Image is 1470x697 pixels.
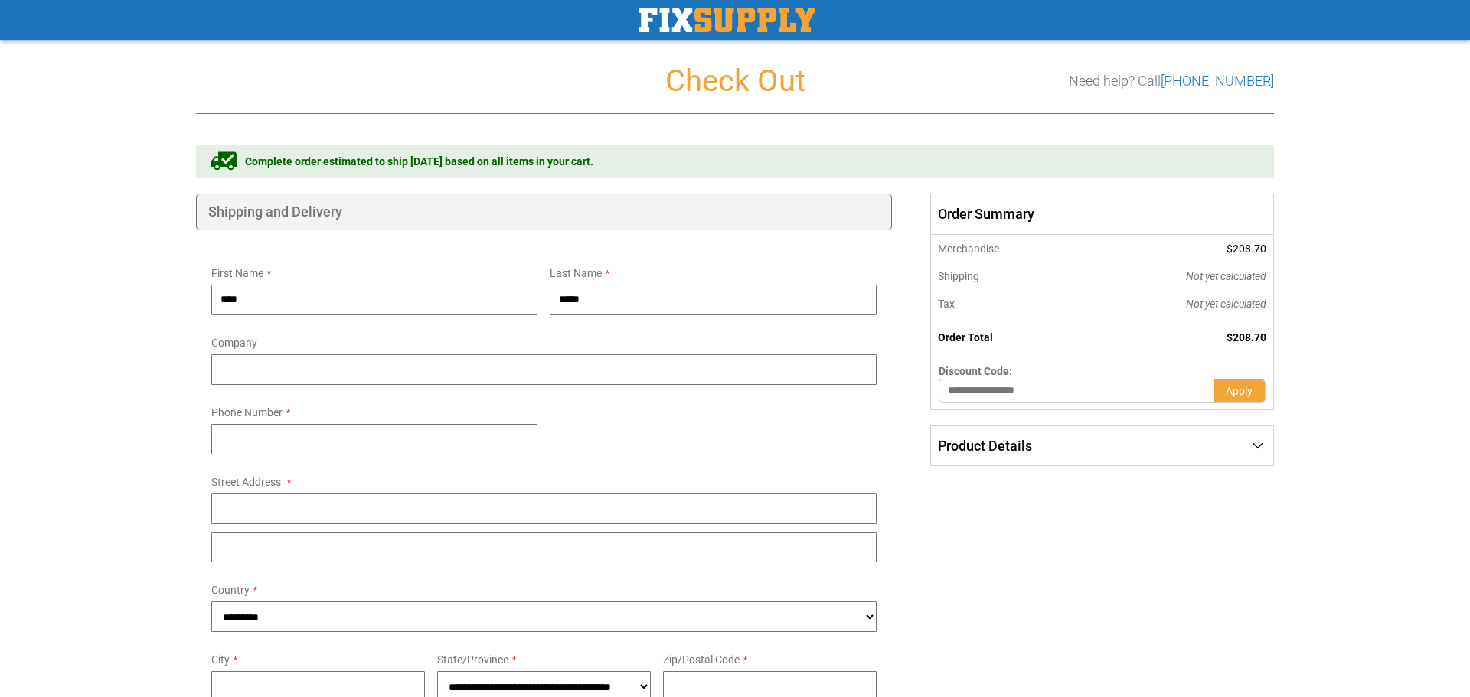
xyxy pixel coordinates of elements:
[196,194,892,230] div: Shipping and Delivery
[1226,385,1253,397] span: Apply
[663,653,740,666] span: Zip/Postal Code
[211,267,263,279] span: First Name
[1186,270,1266,282] span: Not yet calculated
[211,653,230,666] span: City
[930,194,1274,235] span: Order Summary
[550,267,602,279] span: Last Name
[930,290,1083,318] th: Tax
[211,337,257,349] span: Company
[1227,331,1266,344] span: $208.70
[938,438,1032,454] span: Product Details
[639,8,815,32] a: store logo
[938,331,993,344] strong: Order Total
[211,584,250,596] span: Country
[938,270,979,282] span: Shipping
[211,476,281,488] span: Street Address
[211,406,283,419] span: Phone Number
[1186,298,1266,310] span: Not yet calculated
[1161,73,1274,89] a: [PHONE_NUMBER]
[930,235,1083,262] th: Merchandise
[437,653,508,666] span: State/Province
[196,64,1274,98] h1: Check Out
[245,154,593,169] span: Complete order estimated to ship [DATE] based on all items in your cart.
[1069,73,1274,89] h3: Need help? Call
[1214,379,1266,403] button: Apply
[1227,243,1266,255] span: $208.70
[939,365,1012,377] span: Discount Code:
[639,8,815,32] img: Fix Industrial Supply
